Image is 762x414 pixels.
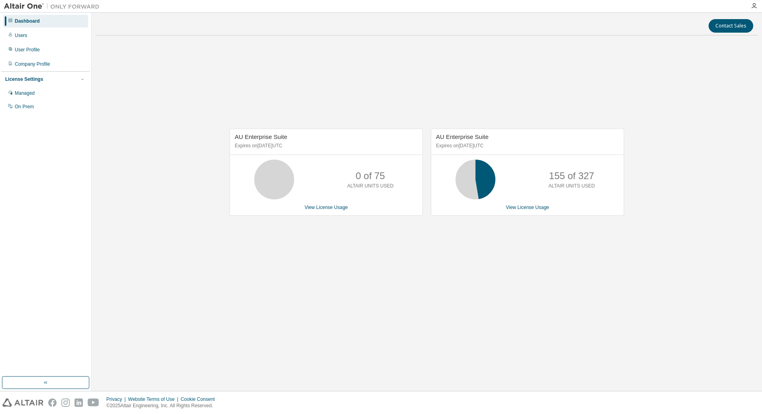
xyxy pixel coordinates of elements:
[548,183,595,189] p: ALTAIR UNITS USED
[128,396,181,402] div: Website Terms of Use
[709,19,753,33] button: Contact Sales
[5,76,43,82] div: License Settings
[15,18,40,24] div: Dashboard
[506,205,549,210] a: View License Usage
[106,402,220,409] p: © 2025 Altair Engineering, Inc. All Rights Reserved.
[2,398,43,407] img: altair_logo.svg
[88,398,99,407] img: youtube.svg
[61,398,70,407] img: instagram.svg
[235,143,416,149] p: Expires on [DATE] UTC
[75,398,83,407] img: linkedin.svg
[356,169,385,183] p: 0 of 75
[436,133,489,140] span: AU Enterprise Suite
[304,205,348,210] a: View License Usage
[48,398,57,407] img: facebook.svg
[549,169,594,183] p: 155 of 327
[15,61,50,67] div: Company Profile
[181,396,219,402] div: Cookie Consent
[15,90,35,96] div: Managed
[15,47,40,53] div: User Profile
[15,103,34,110] div: On Prem
[4,2,104,10] img: Altair One
[106,396,128,402] div: Privacy
[436,143,617,149] p: Expires on [DATE] UTC
[235,133,287,140] span: AU Enterprise Suite
[15,32,27,39] div: Users
[347,183,393,189] p: ALTAIR UNITS USED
